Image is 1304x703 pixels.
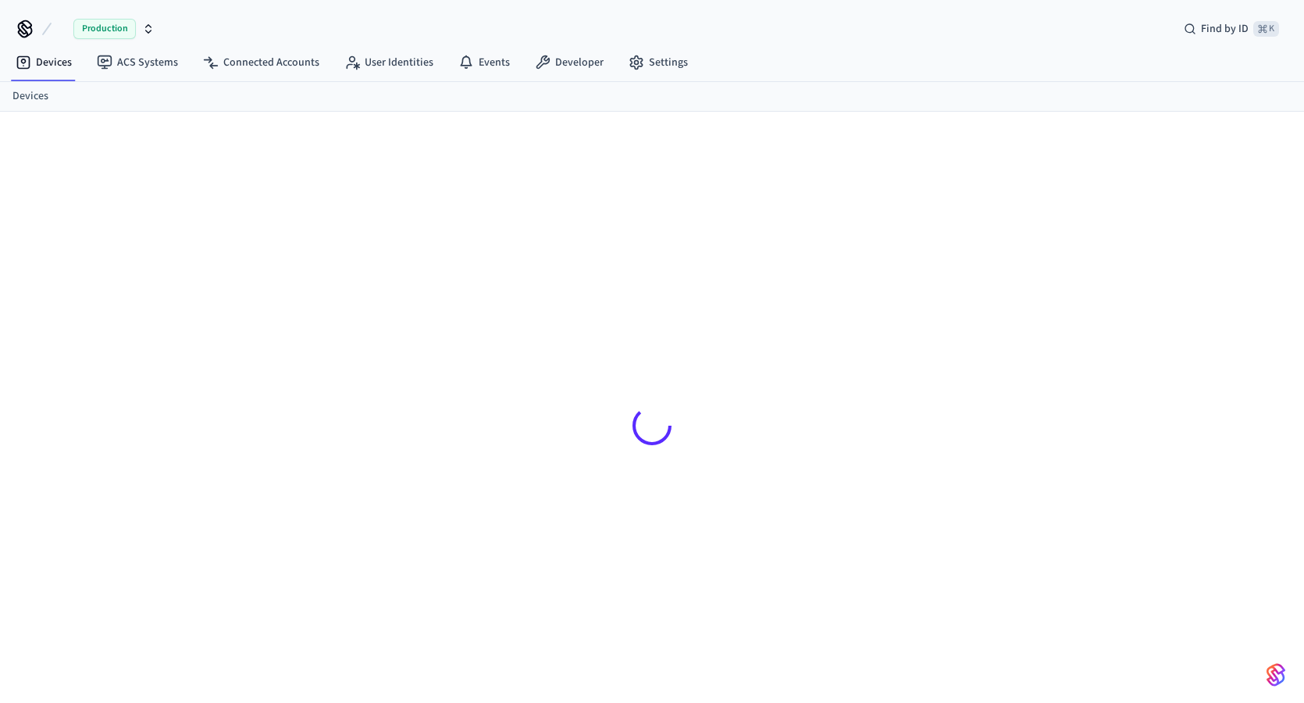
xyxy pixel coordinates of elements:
span: Find by ID [1201,21,1249,37]
img: SeamLogoGradient.69752ec5.svg [1267,662,1285,687]
a: User Identities [332,48,446,77]
span: ⌘ K [1253,21,1279,37]
div: Find by ID⌘ K [1171,15,1292,43]
a: Devices [3,48,84,77]
a: ACS Systems [84,48,191,77]
span: Production [73,19,136,39]
a: Events [446,48,522,77]
a: Developer [522,48,616,77]
a: Devices [12,88,48,105]
a: Connected Accounts [191,48,332,77]
a: Settings [616,48,700,77]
